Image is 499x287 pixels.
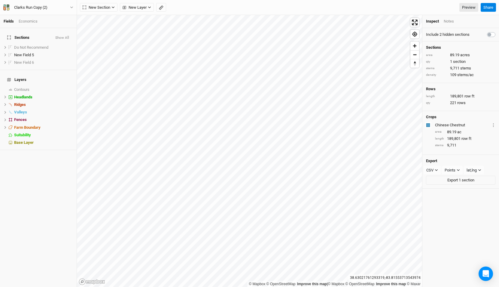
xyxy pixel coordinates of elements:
button: Share [481,3,496,12]
button: Crop Usage [491,122,495,128]
span: New Field 5 [14,53,34,57]
span: acres [460,52,470,58]
div: Points [445,167,455,173]
a: Fields [4,19,14,23]
span: row ft [464,94,474,99]
div: 9,711 [435,143,495,148]
span: stems [460,66,471,71]
div: Notes [444,19,454,24]
button: Points [442,166,463,175]
h4: Crops [426,115,437,119]
h4: Export [426,159,495,163]
div: qty [426,60,447,64]
div: density [426,73,447,77]
div: lat,lng [467,167,477,173]
div: Farm Boundary [14,125,73,130]
button: Find my location [410,30,419,39]
div: 89.19 [435,129,495,135]
span: Fences [14,117,27,122]
button: New Layer [120,3,154,12]
div: New Field 6 [14,60,73,65]
div: Chinese Chestnut [435,122,490,128]
div: Do Not Recommend [14,45,73,50]
a: Mapbox [328,282,344,286]
span: New Field 6 [14,60,34,65]
a: Preview [459,3,478,12]
a: Improve this map [376,282,406,286]
div: Inspect [426,19,439,24]
div: length [435,137,444,141]
button: CSV [424,166,441,175]
button: Show All [55,36,69,40]
div: 189,801 [426,94,495,99]
div: 221 [426,100,495,106]
span: Ridges [14,102,26,107]
div: length [426,94,447,99]
div: 1 [426,59,495,64]
div: Clarks Run Copy (2) [14,5,47,11]
a: OpenStreetMap [345,282,375,286]
span: Valleys [14,110,27,114]
span: Headlands [14,95,32,99]
div: Fences [14,117,73,122]
div: 89.19 [426,52,495,58]
button: Reset bearing to north [410,59,419,68]
span: rows [457,100,466,106]
h4: Sections [426,45,495,50]
div: area [435,130,444,134]
button: Zoom in [410,42,419,50]
h4: Rows [426,87,495,91]
div: 9,711 [426,66,495,71]
div: stems [435,143,444,148]
span: Contours [14,87,29,92]
span: ac [457,129,461,135]
div: Suitability [14,133,73,137]
div: stems [426,66,447,71]
span: Suitability [14,133,31,137]
a: Mapbox [249,282,265,286]
button: Shortcut: M [156,3,166,12]
div: New Field 5 [14,53,73,57]
span: Farm Boundary [14,125,41,130]
div: 38.63021761293319 , -83.81553713543974 [348,275,422,281]
a: OpenStreetMap [266,282,296,286]
button: Clarks Run Copy (2) [3,4,74,11]
span: stems/ac [457,72,474,78]
div: Valleys [14,110,73,115]
a: Improve this map [297,282,327,286]
button: Export 1 section [426,176,495,185]
div: Economics [19,19,38,24]
button: Zoom out [410,50,419,59]
div: CSV [426,167,434,173]
div: Ridges [14,102,73,107]
a: Mapbox logo [79,278,105,285]
div: Base Layer [14,140,73,145]
div: qty [426,101,447,105]
div: Contours [14,87,73,92]
h4: Layers [4,74,73,86]
span: Base Layer [14,140,34,145]
div: Headlands [14,95,73,100]
button: Enter fullscreen [410,18,419,27]
div: area [426,53,447,57]
div: 189,801 [435,136,495,141]
span: New Section [83,5,110,11]
a: Maxar [407,282,421,286]
div: Open Intercom Messenger [479,267,493,281]
div: 109 [426,72,495,78]
span: section [453,59,466,64]
button: New Section [80,3,117,12]
label: Include 2 hidden sections [426,32,470,37]
span: Sections [7,35,29,40]
span: row ft [461,136,471,141]
span: New Layer [123,5,147,11]
button: lat,lng [464,166,484,175]
div: | [249,281,421,287]
canvas: Map [77,15,422,287]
